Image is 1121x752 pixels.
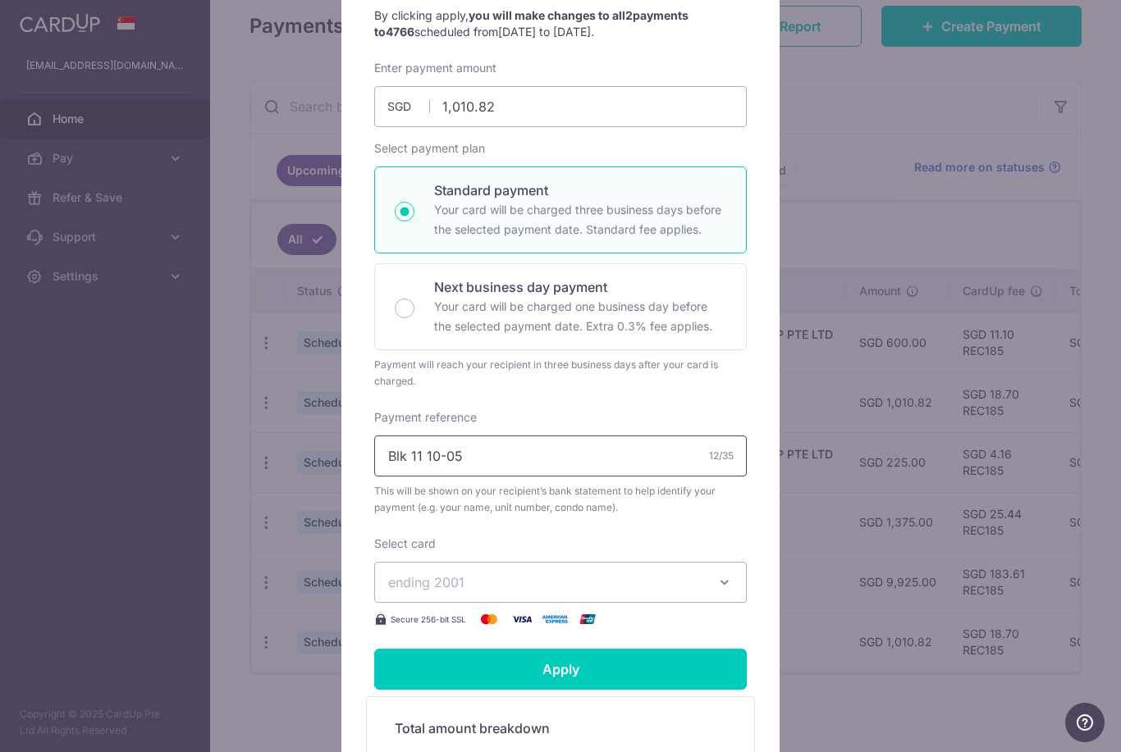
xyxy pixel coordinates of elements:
[388,574,464,590] span: ending 2001
[571,609,604,629] img: UnionPay
[374,483,747,516] span: This will be shown on your recipient’s bank statement to help identify your payment (e.g. your na...
[473,609,506,629] img: Mastercard
[374,86,747,127] input: 0.00
[374,562,747,603] button: ending 2001
[709,448,734,464] div: 12/35
[498,25,591,39] span: [DATE] to [DATE]
[395,718,726,738] h5: Total amount breakdown
[374,649,747,690] input: Apply
[506,609,538,629] img: Visa
[625,8,633,22] span: 2
[374,60,496,76] label: Enter payment amount
[434,180,726,200] p: Standard payment
[434,297,726,336] p: Your card will be charged one business day before the selected payment date. Extra 0.3% fee applies.
[386,25,414,39] span: 4766
[1065,703,1105,744] iframe: Opens a widget where you can find more information
[374,357,747,390] div: Payment will reach your recipient in three business days after your card is charged.
[374,8,689,39] strong: you will make changes to all payments to
[434,200,726,239] p: Your card will be charged three business days before the selected payment date. Standard fee appl...
[538,609,571,629] img: American Express
[374,409,477,426] label: Payment reference
[387,98,430,115] span: SGD
[374,7,747,40] p: By clicking apply, scheduled from .
[391,613,466,626] span: Secure 256-bit SSL
[374,140,485,157] label: Select payment plan
[374,536,436,552] label: Select card
[434,277,726,297] p: Next business day payment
